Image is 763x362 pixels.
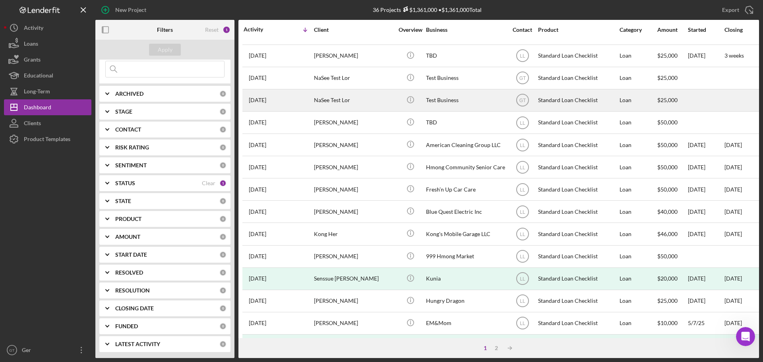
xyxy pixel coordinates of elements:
[426,223,505,244] div: Kong's Mobile Garage LLC
[491,345,502,351] div: 2
[688,201,724,222] div: [DATE]
[426,90,505,111] div: Test Business
[657,141,678,148] span: $50,000
[115,144,149,151] b: RISK RATING
[4,83,91,99] button: Long-Term
[249,97,266,103] time: 2025-09-12 22:40
[426,134,505,155] div: American Cleaning Group LLC
[426,45,505,66] div: TBD
[426,179,505,200] div: Fresh’n Up Car Care
[249,253,266,259] time: 2025-06-25 21:46
[219,251,227,258] div: 0
[4,20,91,36] a: Activity
[249,52,266,59] time: 2025-09-13 19:45
[426,157,505,178] div: Hmong Community Senior Care
[724,319,742,326] time: [DATE]
[219,269,227,276] div: 0
[426,246,505,267] div: 999 Hmong Market
[620,157,656,178] div: Loan
[520,120,525,126] text: LL
[202,180,215,186] div: Clear
[520,53,525,59] text: LL
[657,90,687,111] div: $25,000
[722,2,739,18] div: Export
[426,201,505,222] div: Blue Quest Electric Inc
[249,209,266,215] time: 2025-07-16 03:31
[657,319,678,326] span: $10,000
[688,134,724,155] div: [DATE]
[24,99,51,117] div: Dashboard
[520,254,525,259] text: LL
[314,201,393,222] div: [PERSON_NAME]
[314,290,393,312] div: [PERSON_NAME]
[519,98,526,103] text: GT
[4,52,91,68] a: Grants
[688,290,724,312] div: [DATE]
[736,327,755,346] iframe: Intercom live chat
[219,215,227,223] div: 0
[620,223,656,244] div: Loan
[24,83,50,101] div: Long-Term
[538,68,618,89] div: Standard Loan Checklist
[115,234,140,240] b: AMOUNT
[4,36,91,52] a: Loans
[538,27,618,33] div: Product
[520,232,525,237] text: LL
[4,131,91,147] a: Product Templates
[520,142,525,148] text: LL
[244,26,279,33] div: Activity
[538,290,618,312] div: Standard Loan Checklist
[620,90,656,111] div: Loan
[520,298,525,304] text: LL
[657,52,678,59] span: $25,000
[115,341,160,347] b: LATEST ACTIVITY
[657,208,678,215] span: $40,000
[520,187,525,192] text: LL
[657,230,678,237] span: $46,000
[115,269,143,276] b: RESOLVED
[538,134,618,155] div: Standard Loan Checklist
[426,290,505,312] div: Hungry Dragon
[395,27,425,33] div: Overview
[24,131,70,149] div: Product Templates
[538,179,618,200] div: Standard Loan Checklist
[724,208,742,215] time: [DATE]
[620,179,656,200] div: Loan
[657,297,678,304] span: $25,000
[538,246,618,267] div: Standard Loan Checklist
[4,115,91,131] button: Clients
[538,112,618,133] div: Standard Loan Checklist
[24,36,38,54] div: Loans
[620,45,656,66] div: Loan
[314,313,393,334] div: [PERSON_NAME]
[115,2,146,18] div: New Project
[115,108,132,115] b: STAGE
[115,162,147,168] b: SENTIMENT
[507,27,537,33] div: Contact
[426,268,505,289] div: Kunia
[115,216,141,222] b: PRODUCT
[4,68,91,83] a: Educational
[314,112,393,133] div: [PERSON_NAME]
[620,201,656,222] div: Loan
[314,68,393,89] div: NaSee Test Lor
[620,112,656,133] div: Loan
[24,52,41,70] div: Grants
[724,164,742,170] time: [DATE]
[219,144,227,151] div: 0
[4,99,91,115] button: Dashboard
[219,287,227,294] div: 0
[657,27,687,33] div: Amount
[520,209,525,215] text: LL
[249,298,266,304] time: 2025-05-27 15:51
[249,320,266,326] time: 2025-05-19 21:51
[426,335,505,356] div: Crackin' Asian Bowlz LLC
[657,335,687,356] div: $20,000
[249,164,266,170] time: 2025-07-28 09:05
[688,45,724,66] div: [DATE]
[314,335,393,356] div: [PERSON_NAME] Her
[158,44,172,56] div: Apply
[538,157,618,178] div: Standard Loan Checklist
[657,186,678,193] span: $50,000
